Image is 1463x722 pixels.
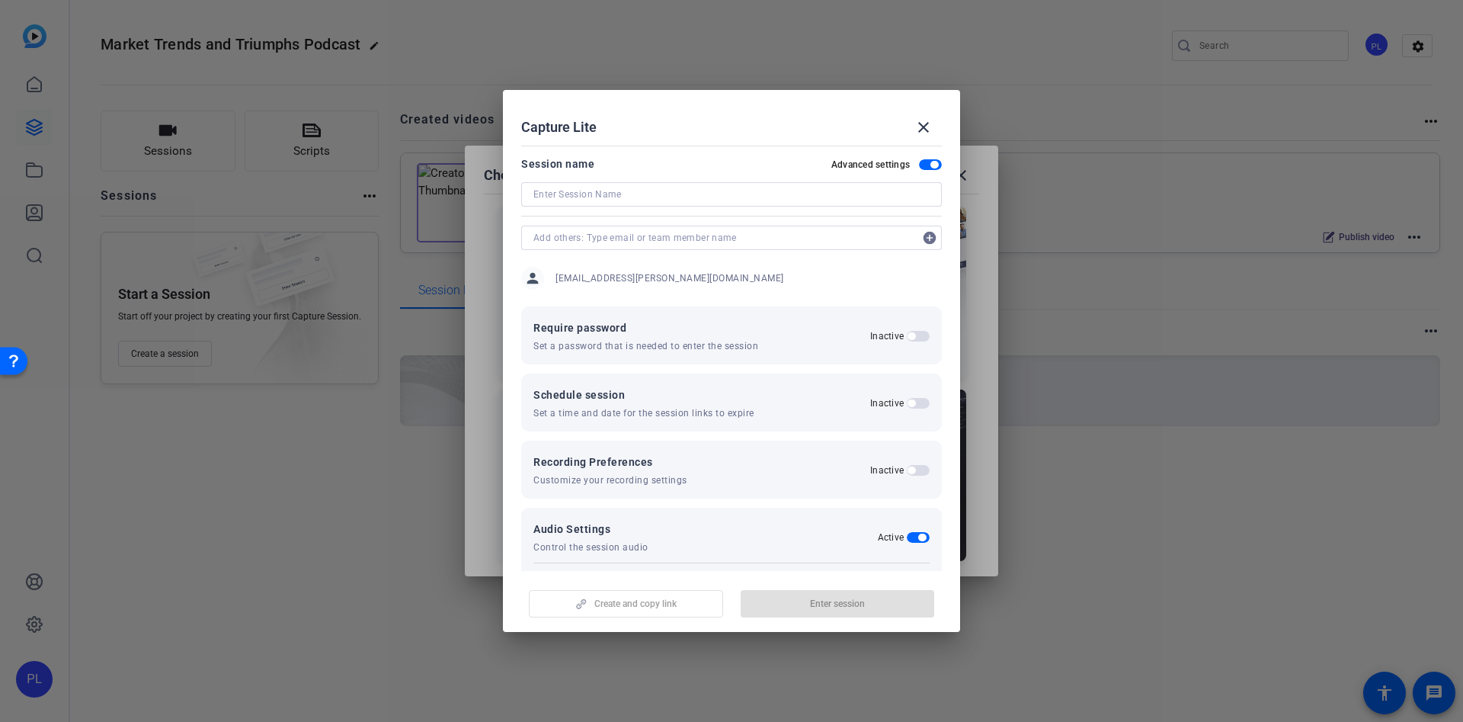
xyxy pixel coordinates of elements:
[533,453,687,471] span: Recording Preferences
[831,159,910,171] h2: Advanced settings
[870,464,904,477] h2: Inactive
[870,330,904,342] h2: Inactive
[533,541,648,554] span: Control the session audio
[521,267,544,290] mat-icon: person
[917,226,942,250] mat-icon: add_circle
[533,229,914,247] input: Add others: Type email or team member name
[521,109,942,146] div: Capture Lite
[533,319,758,337] span: Require password
[533,520,648,538] span: Audio Settings
[533,474,687,486] span: Customize your recording settings
[555,272,784,284] span: [EMAIL_ADDRESS][PERSON_NAME][DOMAIN_NAME]
[878,531,904,544] h2: Active
[533,386,754,404] span: Schedule session
[533,185,930,204] input: Enter Session Name
[870,397,904,409] h2: Inactive
[533,407,754,419] span: Set a time and date for the session links to expire
[914,118,933,136] mat-icon: close
[533,340,758,352] span: Set a password that is needed to enter the session
[917,226,942,250] button: Add
[521,155,594,173] div: Session name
